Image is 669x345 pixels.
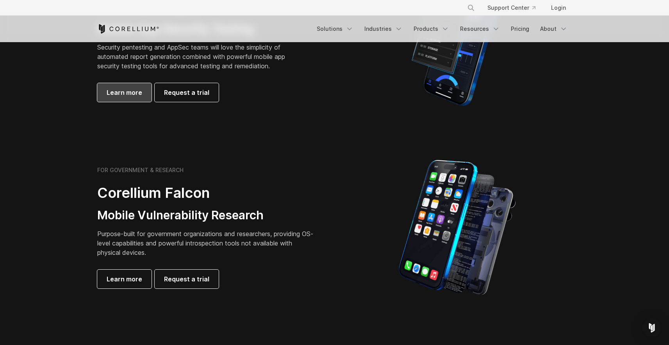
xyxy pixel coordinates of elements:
[97,229,316,257] p: Purpose-built for government organizations and researchers, providing OS-level capabilities and p...
[535,22,572,36] a: About
[164,274,209,284] span: Request a trial
[164,88,209,97] span: Request a trial
[97,208,316,223] h3: Mobile Vulnerability Research
[506,22,534,36] a: Pricing
[155,270,219,288] a: Request a trial
[409,22,454,36] a: Products
[107,274,142,284] span: Learn more
[481,1,542,15] a: Support Center
[97,24,159,34] a: Corellium Home
[464,1,478,15] button: Search
[360,22,407,36] a: Industries
[97,167,184,174] h6: FOR GOVERNMENT & RESEARCH
[97,184,316,202] h2: Corellium Falcon
[97,43,297,71] p: Security pentesting and AppSec teams will love the simplicity of automated report generation comb...
[312,22,572,36] div: Navigation Menu
[97,83,152,102] a: Learn more
[398,159,516,296] img: iPhone model separated into the mechanics used to build the physical device.
[545,1,572,15] a: Login
[642,318,661,337] div: Open Intercom Messenger
[97,270,152,288] a: Learn more
[107,88,142,97] span: Learn more
[312,22,358,36] a: Solutions
[458,1,572,15] div: Navigation Menu
[155,83,219,102] a: Request a trial
[455,22,505,36] a: Resources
